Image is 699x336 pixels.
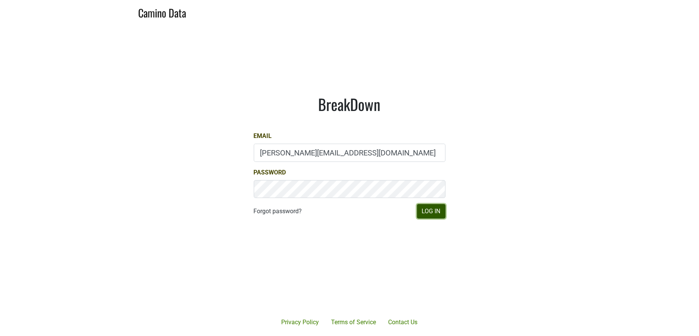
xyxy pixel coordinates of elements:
h1: BreakDown [254,95,446,113]
a: Camino Data [139,3,186,21]
a: Privacy Policy [275,315,325,330]
label: Email [254,132,272,141]
a: Forgot password? [254,207,302,216]
a: Contact Us [382,315,424,330]
button: Log In [417,204,446,219]
a: Terms of Service [325,315,382,330]
label: Password [254,168,286,177]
